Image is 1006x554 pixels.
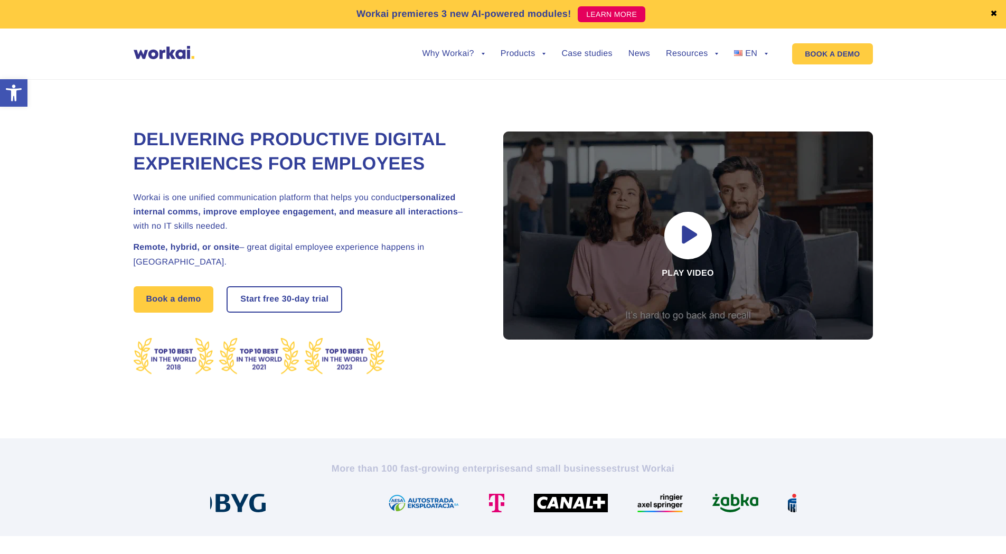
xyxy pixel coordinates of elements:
[134,240,477,269] h2: – great digital employee experience happens in [GEOGRAPHIC_DATA].
[745,49,757,58] span: EN
[628,50,650,58] a: News
[666,50,718,58] a: Resources
[210,462,796,475] h2: More than 100 fast-growing enterprises trust Workai
[134,243,240,252] strong: Remote, hybrid, or onsite
[515,463,617,474] i: and small businesses
[990,10,998,18] a: ✖
[134,191,477,234] h2: Workai is one unified communication platform that helps you conduct – with no IT skills needed.
[228,287,341,312] a: Start free30-daytrial
[501,50,546,58] a: Products
[282,295,310,304] i: 30-day
[792,43,872,64] a: BOOK A DEMO
[503,132,873,340] div: Play video
[356,7,571,21] p: Workai premieres 3 new AI-powered modules!
[422,50,484,58] a: Why Workai?
[561,50,612,58] a: Case studies
[578,6,645,22] a: LEARN MORE
[134,286,214,313] a: Book a demo
[134,128,477,176] h1: Delivering Productive Digital Experiences for Employees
